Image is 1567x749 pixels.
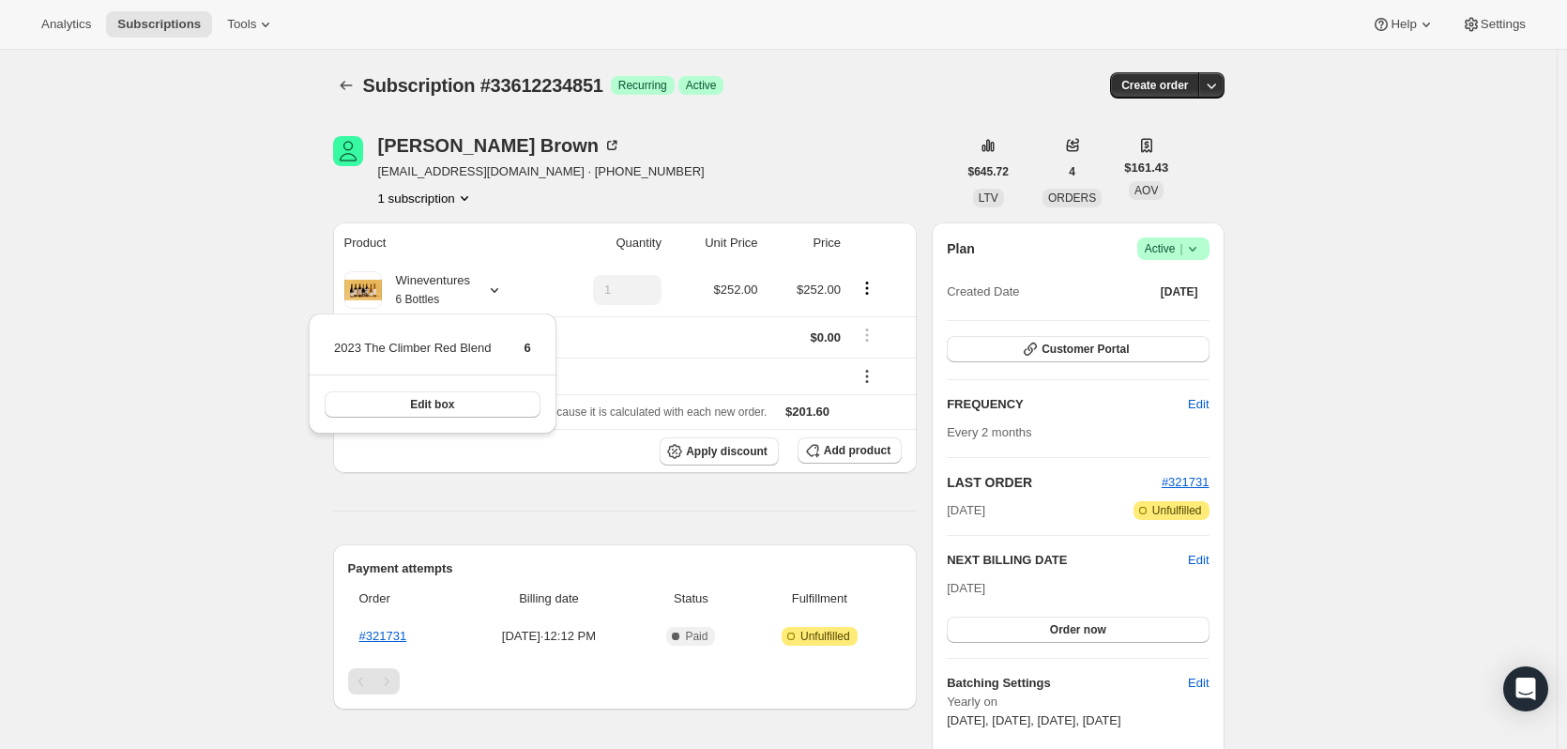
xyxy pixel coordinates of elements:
span: Every 2 months [947,425,1031,439]
span: Active [1145,239,1202,258]
button: Product actions [852,278,882,298]
a: #321731 [1162,475,1209,489]
span: Order now [1050,622,1106,637]
span: Fulfillment [748,589,890,608]
div: Wineventures [382,271,470,309]
h2: LAST ORDER [947,473,1162,492]
th: Quantity [547,222,667,264]
span: Subscription #33612234851 [363,75,603,96]
th: Product [333,222,548,264]
span: Add product [824,443,890,458]
button: #321731 [1162,473,1209,492]
h2: NEXT BILLING DATE [947,551,1188,570]
th: Order [348,578,459,619]
span: Created Date [947,283,1019,301]
button: Apply discount [660,437,779,466]
span: Help [1391,17,1416,32]
button: Subscriptions [333,72,359,99]
span: $252.00 [714,283,758,297]
span: Customer Portal [1042,342,1129,357]
button: Add product [798,437,902,464]
span: Settings [1481,17,1526,32]
nav: Pagination [348,668,903,695]
span: $645.72 [968,164,1009,179]
button: Customer Portal [947,336,1209,362]
span: Edit box [410,397,454,412]
td: 2023 The Climber Red Blend [333,338,492,373]
span: Subscriptions [117,17,201,32]
span: $252.00 [797,283,841,297]
span: Paid [685,629,707,644]
span: | [1179,241,1182,256]
button: Edit box [325,391,540,418]
span: Unfulfilled [1152,503,1202,518]
span: Unfulfilled [800,629,850,644]
span: [DATE] [947,501,985,520]
h2: Payment attempts [348,559,903,578]
span: [DATE] [1161,284,1198,299]
span: $0.00 [811,330,842,344]
span: AOV [1134,184,1158,197]
span: [EMAIL_ADDRESS][DOMAIN_NAME] · [PHONE_NUMBER] [378,162,705,181]
span: $161.43 [1124,159,1168,177]
button: 4 [1057,159,1087,185]
h6: Batching Settings [947,674,1188,693]
button: Product actions [378,189,474,207]
span: Active [686,78,717,93]
a: #321731 [359,629,407,643]
button: Tools [216,11,286,38]
button: Settings [1451,11,1537,38]
th: Unit Price [667,222,764,264]
button: $645.72 [957,159,1020,185]
span: Yearly on [947,693,1209,711]
div: box-discount-YP6UPP [344,367,842,386]
div: [PERSON_NAME] Brown [378,136,622,155]
span: [DATE] · 12:12 PM [464,627,633,646]
button: Edit [1177,668,1220,698]
button: Order now [947,617,1209,643]
button: Shipping actions [852,325,882,345]
button: [DATE] [1149,279,1209,305]
button: Create order [1110,72,1199,99]
small: 6 Bottles [396,293,440,306]
span: [DATE], [DATE], [DATE], [DATE] [947,713,1120,727]
div: Open Intercom Messenger [1503,666,1548,711]
button: Analytics [30,11,102,38]
span: Recurring [618,78,667,93]
span: LTV [979,191,998,205]
span: 4 [1069,164,1075,179]
button: Help [1361,11,1446,38]
span: $201.60 [785,405,829,419]
span: ORDERS [1048,191,1096,205]
span: [DATE] [947,581,985,595]
h2: Plan [947,239,975,258]
th: Price [764,222,847,264]
button: Subscriptions [106,11,212,38]
span: Status [645,589,737,608]
span: Tools [227,17,256,32]
span: Billing date [464,589,633,608]
span: 6 [524,341,530,355]
span: Create order [1121,78,1188,93]
button: Edit [1177,390,1220,420]
span: Apply discount [686,444,768,459]
h2: FREQUENCY [947,395,1188,414]
span: Beth Brown [333,136,363,166]
span: Edit [1188,395,1209,414]
span: Analytics [41,17,91,32]
span: Edit [1188,674,1209,693]
button: Edit [1188,551,1209,570]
